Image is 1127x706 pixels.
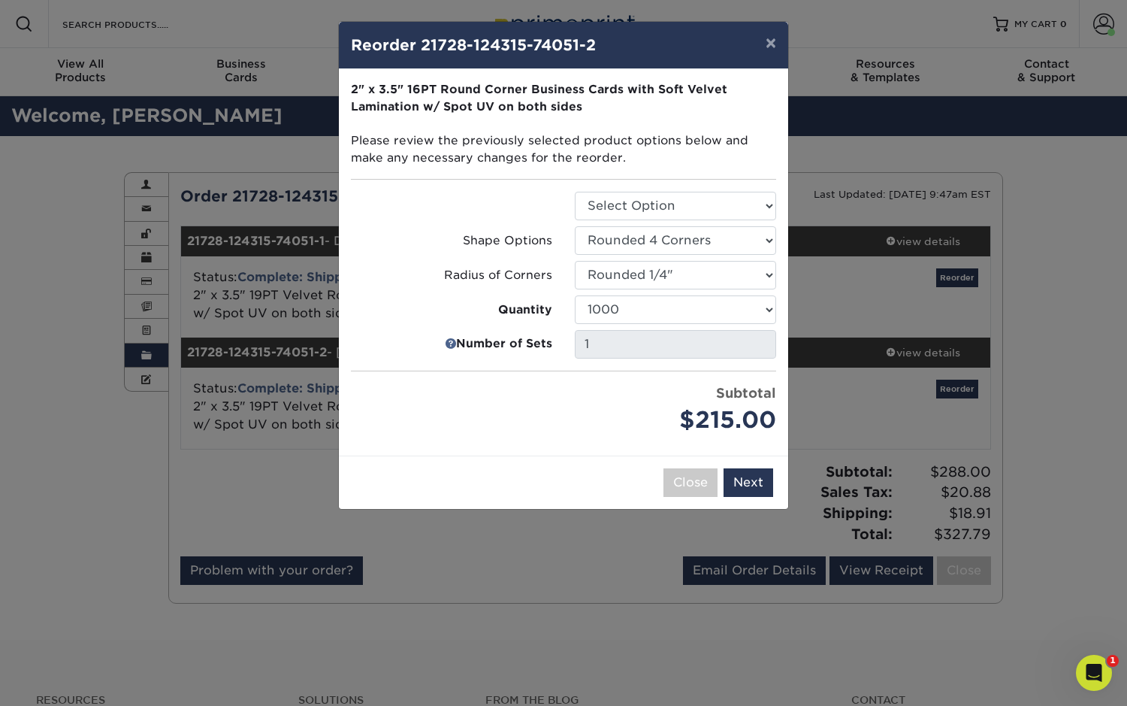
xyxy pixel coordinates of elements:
[663,468,718,497] button: Close
[351,34,776,56] h4: Reorder 21728-124315-74051-2
[23,492,35,505] button: Emoji picker
[716,385,776,401] strong: Subtotal
[85,8,109,32] img: Profile image for Avery
[754,22,788,64] button: ×
[24,435,234,465] div: Customer Service Hours; 9 am-5 pm EST
[115,8,179,19] h1: Primoprint
[351,82,727,114] strong: 2" x 3.5" 16PT Round Corner Business Cards with Soft Velvet Lamination w/ Spot UV on both sides
[24,126,234,214] div: While your order history will remain accessible, artwork files from past orders will not carry ov...
[29,126,202,153] b: Past Order Files Will Not Transfer:
[24,221,234,339] div: To ensure a smooth transition, we encourage you to log in to your account and download any files ...
[498,301,552,319] strong: Quantity
[127,19,197,34] p: A few minutes
[10,6,38,35] button: go back
[351,81,776,167] p: Please review the previously selected product options below and make any necessary changes for th...
[235,6,264,35] button: Home
[1107,655,1119,667] span: 1
[95,492,107,505] button: Start recording
[351,232,552,250] label: Shape Options
[24,383,234,428] div: Should you have any questions, please utilize our chat feature. We look forward to serving you!
[71,492,83,505] button: Upload attachment
[456,336,552,353] strong: Number of Sets
[43,8,67,32] img: Profile image for Irene
[47,492,59,505] button: Gif picker
[13,461,288,486] textarea: Message…
[724,468,773,497] button: Next
[1076,655,1112,691] iframe: Intercom live chat
[33,347,225,374] b: Please note that files cannot be downloaded via a mobile phone.
[575,403,776,438] div: $215.00
[256,486,282,511] button: Send a message…
[264,6,291,33] div: Close
[64,8,88,32] img: Profile image for Jenny
[351,267,552,284] label: Radius of Corners
[191,326,195,338] b: .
